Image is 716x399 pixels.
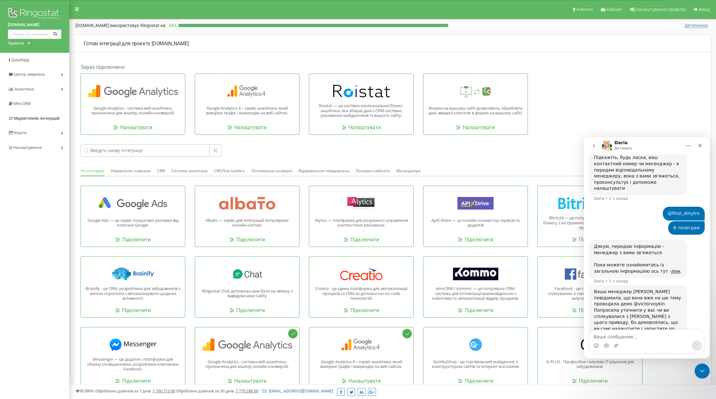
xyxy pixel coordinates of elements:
[458,307,493,314] a: Підключити
[14,116,59,121] span: Маркетплейс інтеграцій
[342,378,381,385] a: Налаштувати
[76,389,94,393] span: 99,989%
[458,236,493,243] a: Підключити
[299,166,350,176] button: Відправлення повідомлень
[86,218,180,228] p: Google Ads — це сервіс пошукової реклами від компанії Google.
[230,236,265,243] a: Підключити
[200,106,294,116] p: Google Analytics 4 – сервіс аналітики, який вимірює трафік і взаємодію на веб-сайтах.
[428,359,523,369] p: GombaShop - це торгівельний майданчик з конструктором сайтів та інтернет-магазинів.
[458,378,493,385] a: Підключити
[111,166,151,176] button: Управління ставками
[542,286,637,301] p: Facebook - це соціальна мережа для спілкування, а також бізнес-інструмент для залучення клієнтів.
[84,41,150,46] span: Готові інтеграції для проєкту
[157,166,165,176] button: CRM
[685,23,708,28] span: Детальніше
[8,6,61,22] img: Ringostat logo
[262,389,333,393] a: [EMAIL_ADDRESS][DOMAIN_NAME]
[572,378,607,385] a: Підключити
[171,166,208,176] button: Системи аналітики
[86,106,180,116] p: Google Analytics - система веб-аналітики, призначена для аналізу онлайн-конверсій.
[86,286,180,301] p: Brainify - це CRM, розроблена для забудовників з метою спростити і автоматизувати щоденні активно...
[695,363,710,379] iframe: Intercom live chat
[200,218,294,228] p: Albato — сервіс для інтеграцій популярних онлайн-систем.
[115,378,151,385] a: Підключити
[577,7,593,12] span: Клієнти
[344,307,379,314] a: Підключити
[14,101,31,106] span: Mini CRM
[14,130,27,135] span: Кошти
[699,7,710,12] span: Вихід
[115,236,151,243] a: Підключити
[13,145,42,150] span: Налаштування
[200,289,294,298] p: Ringostat Chat допоможе вам бути на звʼязку з відвідувачами сайту
[542,359,637,369] p: G-PLUS - Професійне галузеве IT-рішення для забудовників.
[236,389,258,393] u: 7 775 288,00
[314,286,409,301] p: Creatio - це єдина платформа для автоматизації процесів та CRM за допомогою no-code технологій.
[76,22,165,29] p: [DOMAIN_NAME]
[396,166,421,176] button: Месенджери
[214,166,245,176] button: CMS/Site builders
[228,124,266,131] a: Налаштувати
[606,7,622,12] span: Кабінет
[176,389,258,393] span: Оброблено дзвінків за 30 днів :
[584,137,710,358] iframe: Intercom live chat
[84,40,702,47] p: [DOMAIN_NAME]
[342,124,381,131] a: Налаштувати
[230,307,265,314] a: Підключити
[81,144,210,157] input: Введіть назву інтеграції
[314,359,409,369] p: Google Analytics 4 – сервіс аналітики, який вимірює трафік і взаємодію на веб-сайтах.
[8,22,61,28] a: [DOMAIN_NAME]
[8,41,24,46] div: Проєкти
[572,307,607,314] a: Підключити
[81,63,705,70] h1: Зараз підключено
[165,22,178,29] p: 54 %
[95,389,175,393] span: Оброблено дзвінків за 7 днів :
[114,124,152,131] a: Налаштувати
[8,30,61,39] input: Пошук за номером
[11,57,29,62] span: Дашборд
[81,166,104,176] button: Усі інтеграції
[200,359,294,369] p: Google Analytics - система веб-аналітики, призначена для аналізу онлайн-конверсій.
[428,286,523,301] p: amoCRM / Kommo — це популярна CRM-система для оптимізації взаємовідносин з клієнтами та автоматиз...
[14,87,34,91] span: Аналiтика
[314,218,409,228] p: Alytics — платформа для розумного управління контекстною рекламою.
[314,103,409,118] p: Roistat — це система омніканальної бізнес-аналітики, яка збирає дані з CRM-системи, рекламних май...
[344,236,379,243] a: Підключити
[542,216,637,230] p: Bitrix24 — це популярна CRM-система для бізнесу з інструментами управління угодами та проєктами.
[153,389,175,393] u: 1 760 712,00
[456,124,495,131] a: Налаштувати
[636,7,685,12] span: Налаштування профілю
[86,357,180,372] p: Messenger — це додаток і платформа для обміну сповіщеннями, розроблене компанією Facebook.
[572,236,607,243] a: Підключити
[428,106,523,116] p: Форми на вашому сайті дозволяють обробляти дані, введені клієнтом в форми на вашому сайті.
[110,23,165,28] span: використовує Ringostat на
